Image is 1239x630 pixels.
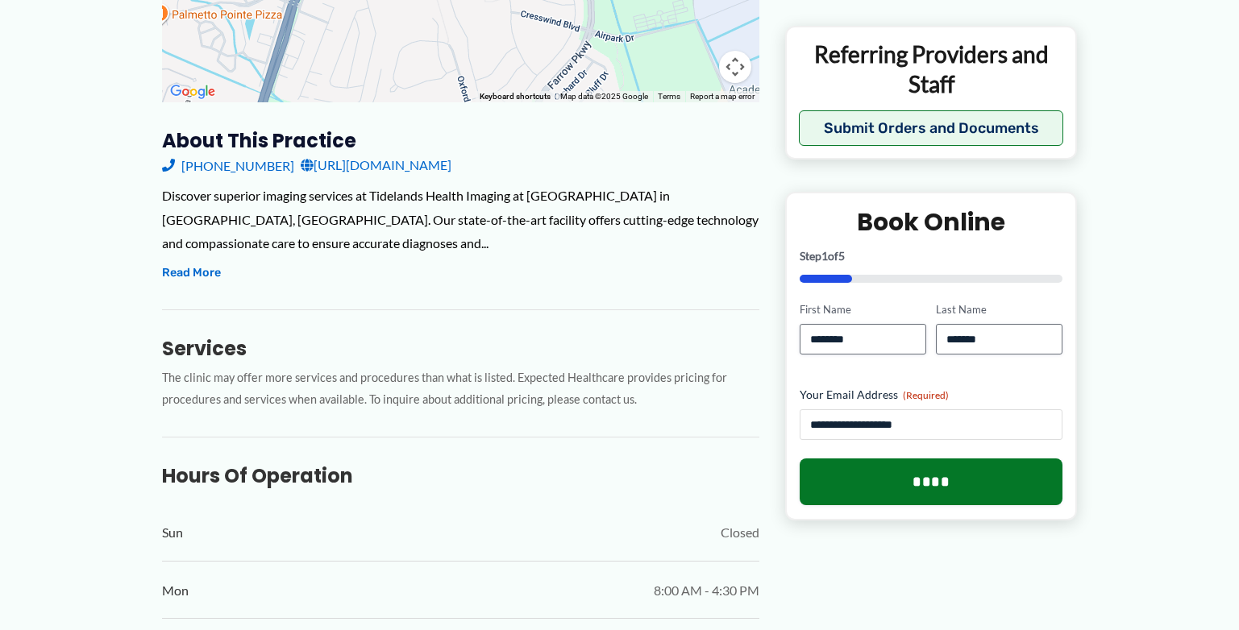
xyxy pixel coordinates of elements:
[162,263,221,283] button: Read More
[799,110,1064,146] button: Submit Orders and Documents
[654,578,759,603] span: 8:00 AM - 4:30 PM
[800,251,1063,262] p: Step of
[721,520,759,545] span: Closed
[690,92,755,101] a: Report a map error
[799,39,1064,98] p: Referring Providers and Staff
[162,463,759,488] h3: Hours of Operation
[162,578,189,603] span: Mon
[719,51,751,83] button: Map camera controls
[162,128,759,153] h3: About this practice
[800,206,1063,238] h2: Book Online
[903,388,949,400] span: (Required)
[162,520,183,545] span: Sun
[936,302,1062,317] label: Last Name
[162,367,759,411] p: The clinic may offer more services and procedures than what is listed. Expected Healthcare provid...
[658,92,680,101] a: Terms (opens in new tab)
[838,249,845,263] span: 5
[162,336,759,361] h3: Services
[162,184,759,255] div: Discover superior imaging services at Tidelands Health Imaging at [GEOGRAPHIC_DATA] in [GEOGRAPHI...
[560,92,648,101] span: Map data ©2025 Google
[162,153,294,177] a: [PHONE_NUMBER]
[800,302,926,317] label: First Name
[301,153,451,177] a: [URL][DOMAIN_NAME]
[166,81,219,102] a: Open this area in Google Maps (opens a new window)
[821,249,828,263] span: 1
[800,386,1063,402] label: Your Email Address
[166,81,219,102] img: Google
[480,91,551,102] button: Keyboard shortcuts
